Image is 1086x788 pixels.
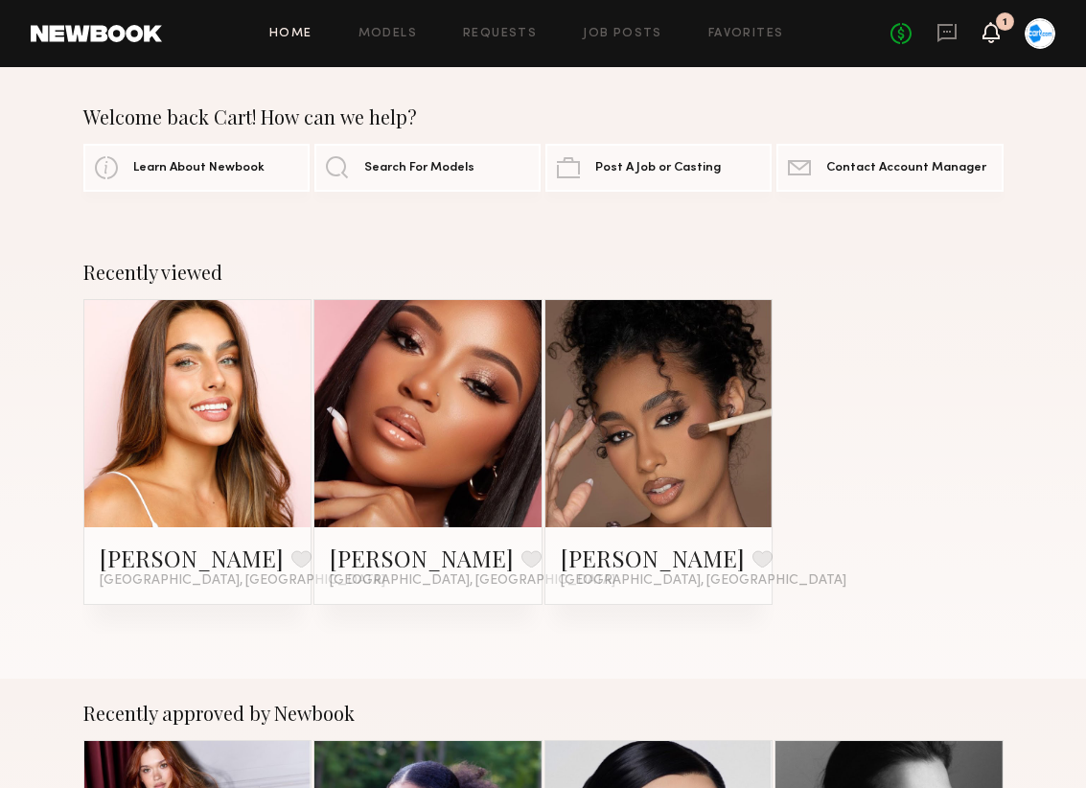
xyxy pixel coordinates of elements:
[545,144,772,192] a: Post A Job or Casting
[583,28,662,40] a: Job Posts
[776,144,1003,192] a: Contact Account Manager
[83,105,1004,128] div: Welcome back Cart! How can we help?
[100,543,284,573] a: [PERSON_NAME]
[133,162,265,174] span: Learn About Newbook
[826,162,986,174] span: Contact Account Manager
[1003,17,1007,28] div: 1
[83,261,1004,284] div: Recently viewed
[269,28,312,40] a: Home
[330,543,514,573] a: [PERSON_NAME]
[561,573,846,589] span: [GEOGRAPHIC_DATA], [GEOGRAPHIC_DATA]
[358,28,417,40] a: Models
[314,144,541,192] a: Search For Models
[100,573,385,589] span: [GEOGRAPHIC_DATA], [GEOGRAPHIC_DATA]
[364,162,474,174] span: Search For Models
[595,162,721,174] span: Post A Job or Casting
[463,28,537,40] a: Requests
[561,543,745,573] a: [PERSON_NAME]
[708,28,784,40] a: Favorites
[83,702,1004,725] div: Recently approved by Newbook
[83,144,310,192] a: Learn About Newbook
[330,573,615,589] span: [GEOGRAPHIC_DATA], [GEOGRAPHIC_DATA]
